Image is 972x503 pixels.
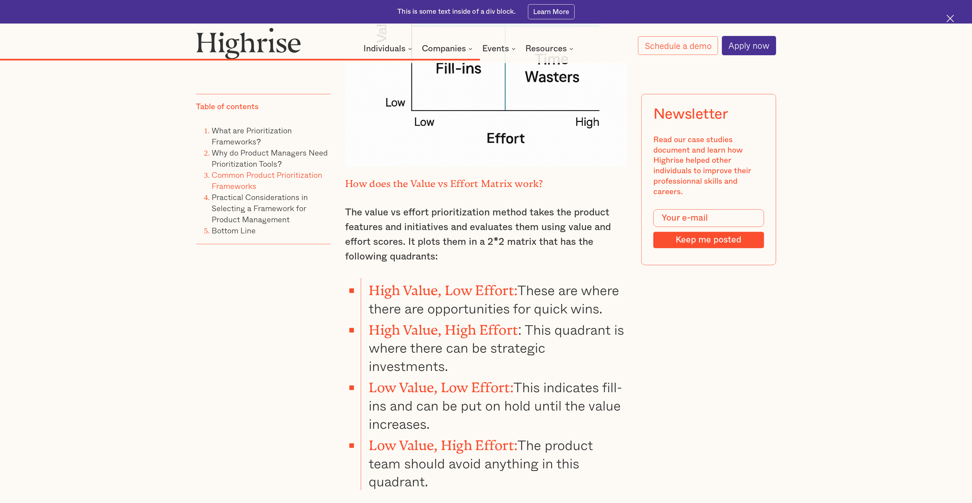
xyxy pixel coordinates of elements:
[525,45,567,53] div: Resources
[363,45,414,53] div: Individuals
[196,27,301,59] img: Highrise logo
[361,433,627,491] li: The product team should avoid anything in this quadrant.
[482,45,518,53] div: Events
[653,106,728,123] div: Newsletter
[361,375,627,433] li: This indicates fill-ins and can be put on hold until the value increases.
[212,191,308,225] a: Practical Considerations in Selecting a Framework for Product Management
[196,102,259,113] div: Table of contents
[361,317,627,375] li: : This quadrant is where there can be strategic investments.
[638,36,718,55] a: Schedule a demo
[212,224,256,236] a: Bottom Line
[369,437,518,446] strong: Low Value, High Effort:
[212,169,323,192] a: Common Product Prioritization Frameworks
[212,125,292,148] a: What are Prioritization Frameworks?
[653,135,764,197] div: Read our case studies document and learn how Highrise helped other individuals to improve their p...
[345,205,627,264] p: The value vs effort prioritization method takes the product features and initiatives and evaluate...
[422,45,466,53] div: Companies
[363,45,406,53] div: Individuals
[653,210,764,227] input: Your e-mail
[653,232,764,248] input: Keep me posted
[397,7,516,17] div: This is some text inside of a div block.
[653,210,764,248] form: Modal Form
[722,36,776,55] a: Apply now
[212,147,328,170] a: Why do Product Managers Need Prioritization Tools?
[422,45,474,53] div: Companies
[947,15,954,22] img: Cross icon
[482,45,509,53] div: Events
[528,4,575,19] a: Learn More
[369,322,518,331] strong: High Value, High Effort
[369,379,514,388] strong: Low Value, Low Effort:
[525,45,575,53] div: Resources
[369,282,518,291] strong: High Value, Low Effort:
[361,278,627,317] li: These are where there are opportunities for quick wins.
[345,178,543,184] strong: How does the Value vs Effort Matrix work?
